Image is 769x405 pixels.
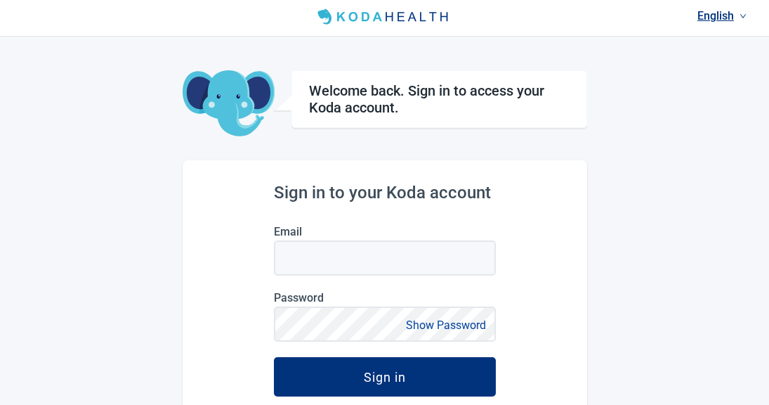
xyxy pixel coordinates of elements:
[364,370,406,384] div: Sign in
[274,225,496,238] label: Email
[692,4,752,27] a: Current language: English
[274,357,496,397] button: Sign in
[183,70,275,138] img: Koda Elephant
[274,291,496,304] label: Password
[309,82,570,116] h1: Welcome back. Sign in to access your Koda account.
[274,183,496,202] h2: Sign in to your Koda account
[740,13,747,20] span: down
[402,316,490,335] button: Show Password
[312,6,456,28] img: Koda Health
